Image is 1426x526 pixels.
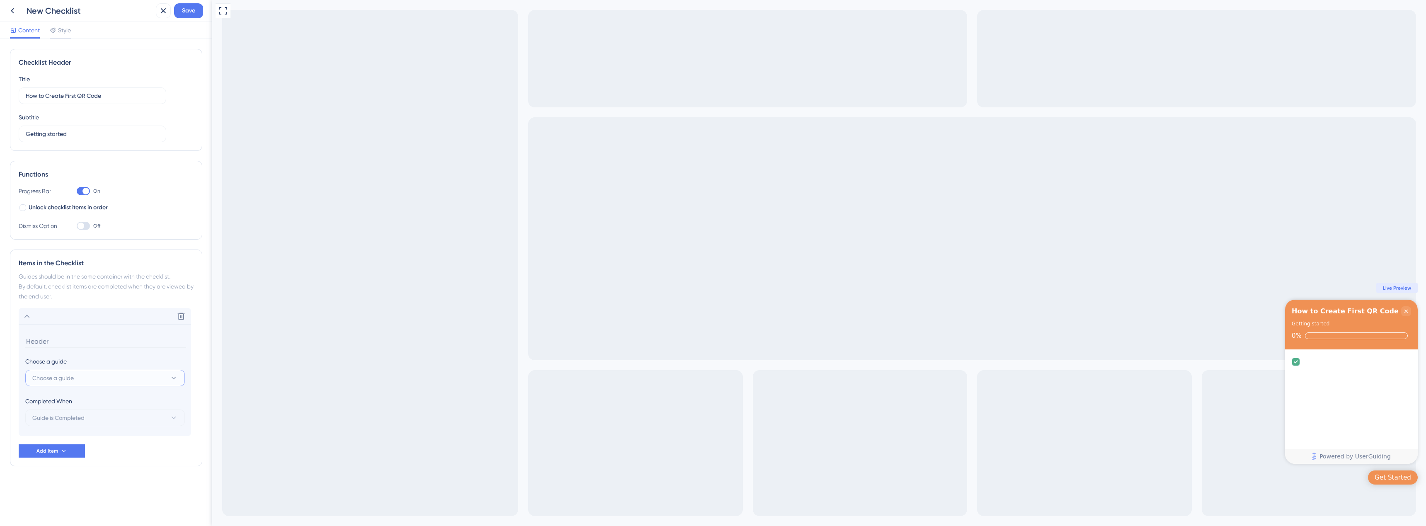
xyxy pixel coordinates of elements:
button: Guide is Completed [25,410,185,426]
div: Title [19,74,30,84]
span: Powered by UserGuiding [1107,451,1179,461]
span: Off [93,223,100,229]
div: Checklist Header [19,58,194,68]
span: Live Preview [1171,285,1199,291]
div: New Checklist [27,5,153,17]
span: Add Item [36,448,58,454]
div: Checklist Container [1073,300,1205,464]
button: Add Item [19,444,85,458]
div: Subtitle [19,112,39,122]
span: Guide is Completed [32,413,85,423]
div: Footer [1073,449,1205,464]
input: Header 1 [26,91,159,100]
div: Get Started [1162,473,1199,482]
span: Unlock checklist items in order [29,203,108,213]
span: On [93,188,100,194]
div: Guides should be in the same container with the checklist. By default, checklist items are comple... [19,271,194,301]
div: Checklist progress: 0% [1079,332,1199,339]
div: Close Checklist [1189,306,1199,316]
div: Checklist items [1073,349,1205,448]
div: Progress Bar [19,186,60,196]
div: How to Create First QR Code [1079,306,1186,316]
span: Choose a guide [32,373,74,383]
input: Header 2 [26,129,159,138]
div: 0% [1079,332,1089,339]
span: Content [18,25,40,35]
span: Save [182,6,195,16]
div: Items in the Checklist [19,258,194,268]
button: Choose a guide [25,370,185,386]
div: Dismiss Option [19,221,60,231]
div: Completed When [25,396,185,406]
div: Choose a guide [25,356,184,366]
span: Style [58,25,71,35]
div: Getting started [1079,320,1117,328]
div: Functions [19,170,194,179]
div: Open Get Started checklist [1156,470,1205,485]
div: undefined is complete. [1076,353,1202,371]
input: Header [25,335,186,348]
button: Save [174,3,203,18]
